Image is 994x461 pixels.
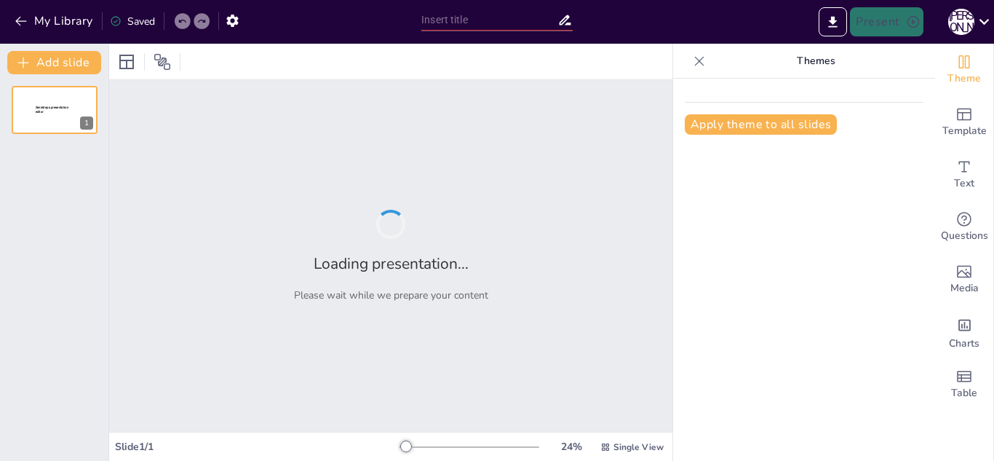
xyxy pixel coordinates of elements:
div: Change the overall theme [935,44,993,96]
span: Questions [941,228,988,244]
input: Insert title [421,9,557,31]
div: 1 [80,117,93,130]
div: 1 [12,86,98,134]
button: Present [850,7,923,36]
p: Please wait while we prepare your content [294,288,488,302]
span: Template [942,123,987,139]
span: Text [954,176,974,192]
span: Position [154,53,171,71]
button: Add slide [7,51,101,74]
span: Theme [947,71,981,87]
button: Apply theme to all slides [685,114,837,135]
div: Layout [115,50,138,74]
div: Add text boxes [935,149,993,201]
div: Add charts and graphs [935,306,993,358]
div: О [PERSON_NAME] [948,9,974,35]
div: Add a table [935,358,993,411]
button: My Library [11,9,99,33]
button: О [PERSON_NAME] [948,7,974,36]
h2: Loading presentation... [314,253,469,274]
div: Get real-time input from your audience [935,201,993,253]
div: Add ready made slides [935,96,993,149]
span: Charts [949,336,979,352]
button: Export to PowerPoint [819,7,847,36]
p: Themes [711,44,921,79]
span: Media [950,280,979,296]
div: 24 % [554,440,589,454]
span: Single View [613,441,664,453]
span: Table [951,385,977,401]
div: Saved [110,15,155,28]
div: Add images, graphics, shapes or video [935,253,993,306]
span: Sendsteps presentation editor [36,106,68,114]
div: Slide 1 / 1 [115,440,399,454]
